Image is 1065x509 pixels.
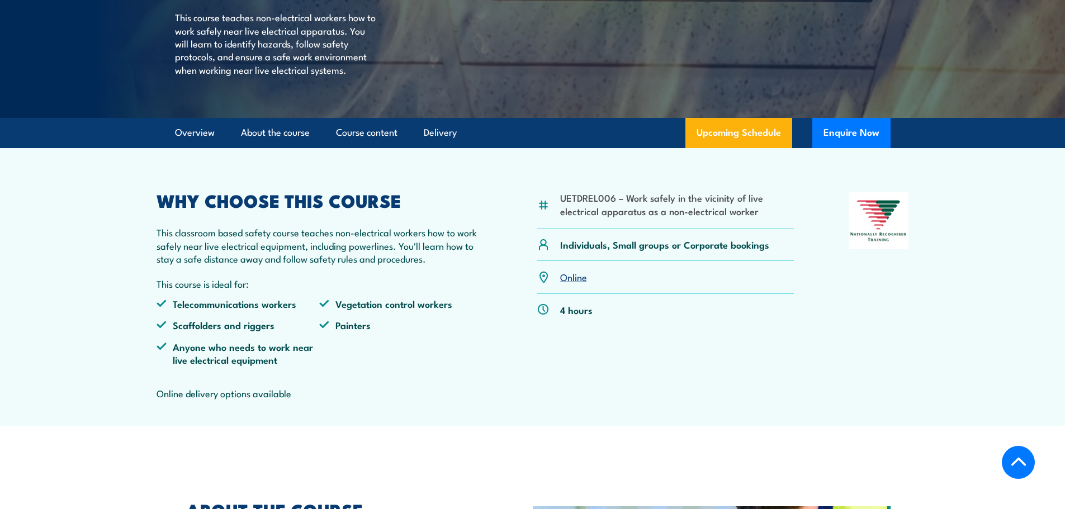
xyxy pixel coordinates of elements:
[157,387,483,399] p: Online delivery options available
[424,118,457,148] a: Delivery
[157,226,483,265] p: This classroom based safety course teaches non-electrical workers how to work safely near live el...
[560,270,587,283] a: Online
[175,11,379,76] p: This course teaches non-electrical workers how to work safely near live electrical apparatus. You...
[319,318,482,331] li: Painters
[157,277,483,290] p: This course is ideal for:
[157,297,320,310] li: Telecommunications workers
[157,318,320,331] li: Scaffolders and riggers
[560,303,593,316] p: 4 hours
[157,192,483,208] h2: WHY CHOOSE THIS COURSE
[175,118,215,148] a: Overview
[336,118,397,148] a: Course content
[560,191,794,217] li: UETDREL006 – Work safely in the vicinity of live electrical apparatus as a non-electrical worker
[157,340,320,367] li: Anyone who needs to work near live electrical equipment
[849,192,909,249] img: Nationally Recognised Training logo.
[241,118,310,148] a: About the course
[319,297,482,310] li: Vegetation control workers
[812,118,891,148] button: Enquire Now
[685,118,792,148] a: Upcoming Schedule
[560,238,769,251] p: Individuals, Small groups or Corporate bookings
